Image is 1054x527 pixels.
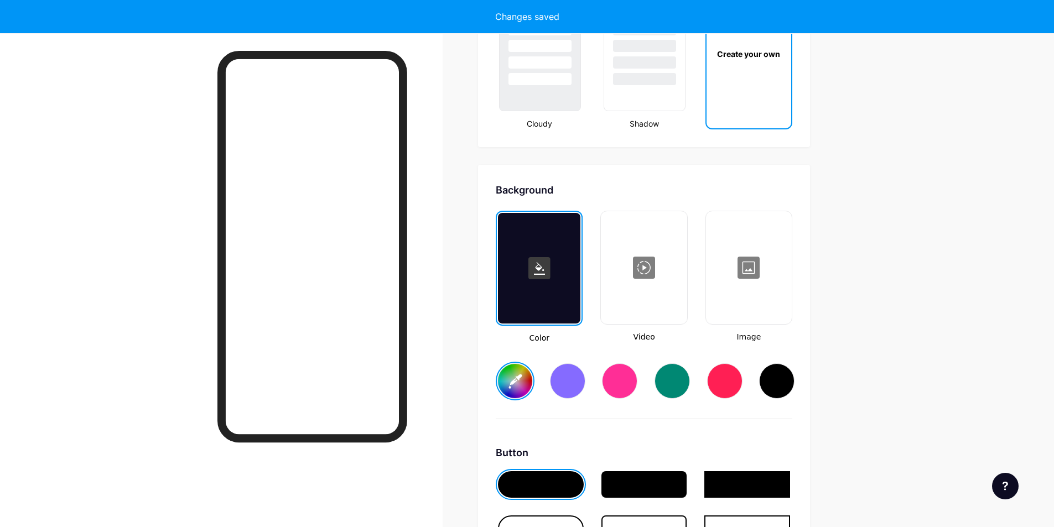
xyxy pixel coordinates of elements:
span: Video [600,331,687,343]
div: Changes saved [495,10,559,23]
div: Background [496,182,792,197]
div: Shadow [600,118,687,129]
div: Cloudy [496,118,583,129]
div: Create your own [708,48,789,60]
span: Color [496,332,583,344]
span: Image [705,331,792,343]
div: Button [496,445,792,460]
